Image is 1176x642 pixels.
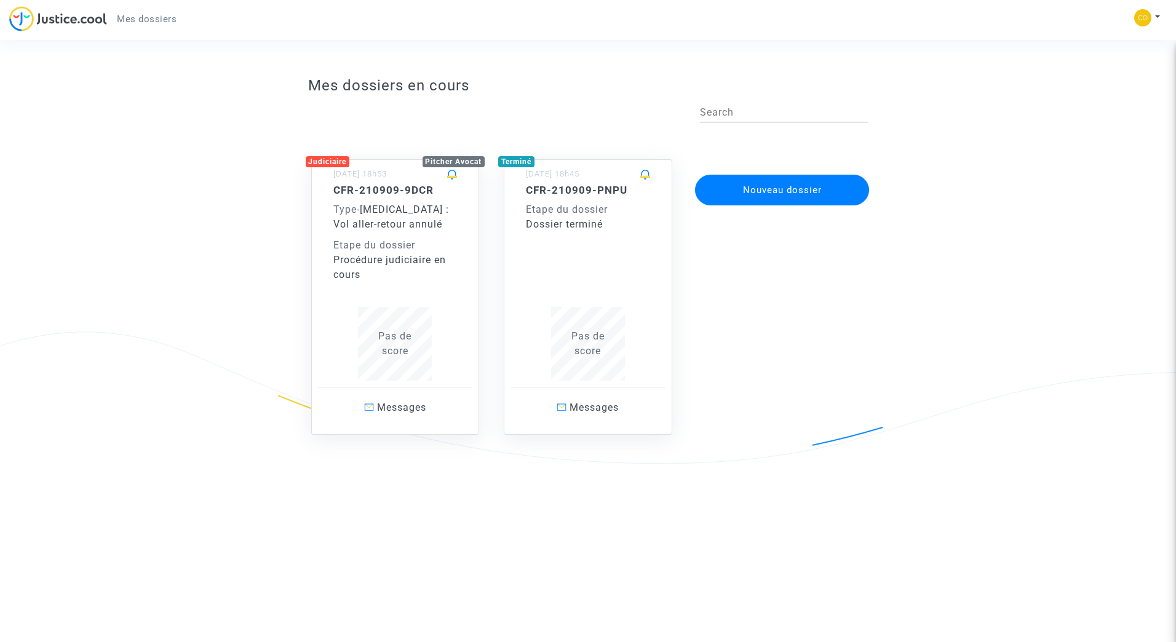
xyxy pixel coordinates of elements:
[333,169,387,178] small: [DATE] 18h53
[107,10,186,28] a: Mes dossiers
[333,204,357,215] span: Type
[378,330,411,357] span: Pas de score
[299,135,492,435] a: JudiciairePitcher Avocat[DATE] 18h53CFR-210909-9DCRType-[MEDICAL_DATA] : Vol aller-retour annuléE...
[9,6,107,31] img: jc-logo.svg
[117,14,177,25] span: Mes dossiers
[526,202,650,217] div: Etape du dossier
[333,238,458,253] div: Etape du dossier
[306,156,350,167] div: Judiciaire
[526,217,650,232] div: Dossier terminé
[333,204,360,215] span: -
[333,184,458,196] h5: CFR-210909-9DCR
[526,184,650,196] h5: CFR-210909-PNPU
[511,387,665,428] a: Messages
[570,402,619,413] span: Messages
[694,167,871,178] a: Nouveau dossier
[423,156,485,167] div: Pitcher Avocat
[695,175,870,205] button: Nouveau dossier
[498,156,534,167] div: Terminé
[377,402,426,413] span: Messages
[308,77,868,95] h3: Mes dossiers en cours
[1134,9,1151,26] img: 25bad0353f2968f01b65e53c47bcd99a
[571,330,605,357] span: Pas de score
[333,253,458,282] div: Procédure judiciaire en cours
[318,387,473,428] a: Messages
[491,135,685,435] a: Terminé[DATE] 18h45CFR-210909-PNPUEtape du dossierDossier terminéPas descoreMessages
[526,169,579,178] small: [DATE] 18h45
[333,204,449,230] span: [MEDICAL_DATA] : Vol aller-retour annulé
